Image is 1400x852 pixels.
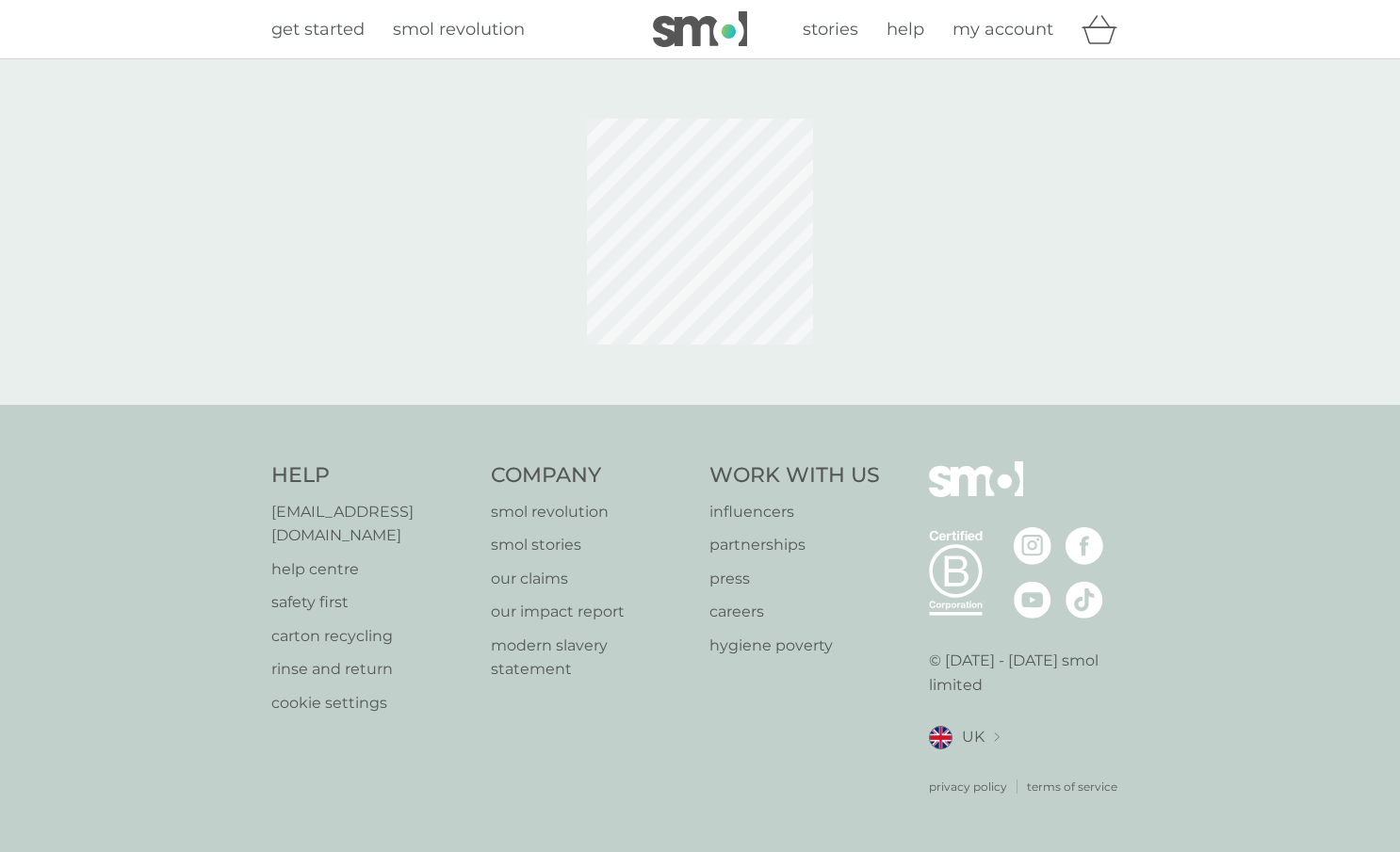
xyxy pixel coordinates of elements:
img: smol [929,461,1023,525]
p: © [DATE] - [DATE] smol limited [929,649,1130,697]
img: select a new location [994,732,1000,743]
img: visit the smol Tiktok page [1066,581,1103,619]
a: press [709,567,880,591]
h4: Company [491,461,692,490]
a: partnerships [709,533,880,557]
a: get started [271,16,365,43]
span: smol revolution [393,19,525,40]
a: influencers [709,500,880,524]
a: smol stories [491,533,692,557]
a: help centre [271,557,472,582]
h4: Work With Us [709,461,880,490]
a: [EMAIL_ADDRESS][DOMAIN_NAME] [271,500,472,548]
a: carton recycling [271,624,472,649]
a: help [887,16,924,43]
a: careers [709,600,880,624]
span: stories [803,19,858,40]
a: cookie settings [271,691,472,715]
a: our claims [491,567,692,591]
h4: Help [271,461,472,490]
img: visit the smol Facebook page [1066,527,1103,565]
span: UK [962,725,985,749]
a: hygiene poverty [709,634,880,658]
img: visit the smol Youtube page [1014,581,1051,619]
a: smol revolution [491,500,692,524]
span: get started [271,19,365,40]
a: our impact report [491,600,692,624]
div: basket [1082,10,1129,48]
a: safety first [271,590,472,615]
a: stories [803,16,858,43]
a: terms of service [1027,778,1117,796]
a: modern slavery statement [491,634,692,682]
a: privacy policy [929,778,1007,796]
a: rinse and return [271,657,472,682]
a: my account [952,16,1053,43]
img: visit the smol Instagram page [1014,527,1051,565]
a: smol revolution [393,16,525,43]
span: help [887,19,924,40]
img: UK flag [929,726,952,749]
span: my account [952,19,1053,40]
img: smol [653,11,747,47]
